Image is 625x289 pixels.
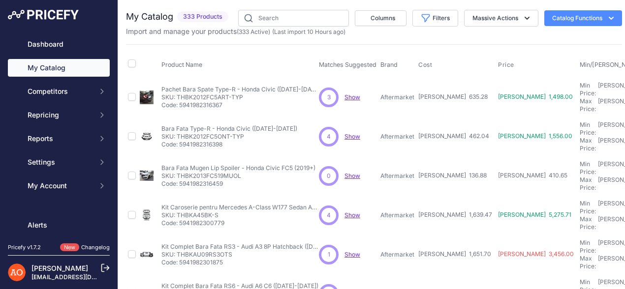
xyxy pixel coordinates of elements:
p: Aftermarket [380,93,414,101]
span: 0 [327,172,331,180]
button: Price [498,61,516,69]
button: My Account [8,177,110,195]
a: Show [344,93,360,101]
div: Max Price: [580,97,596,113]
a: Show [344,211,360,219]
div: Max Price: [580,255,596,270]
nav: Sidebar [8,35,110,271]
p: Pachet Bara Spate Type-R - Honda Civic ([DATE]-[DATE]) [161,86,319,93]
a: Show [344,172,360,179]
span: [PERSON_NAME] 3,456.00 [498,250,574,258]
span: Repricing [28,110,92,120]
a: [PERSON_NAME] [31,264,88,272]
p: Aftermarket [380,251,414,259]
p: SKU: THBKA45BK-S [161,211,319,219]
button: Competitors [8,83,110,100]
button: Reports [8,130,110,147]
span: Price [498,61,514,69]
div: Min Price: [580,200,596,215]
button: Catalog Functions [544,10,622,26]
a: Changelog [81,244,110,251]
p: Bara Fata Mugen Lip Spoiler - Honda Civic FC5 (2019+) [161,164,315,172]
button: Columns [355,10,406,26]
span: New [60,243,79,252]
div: Max Price: [580,137,596,152]
span: [PERSON_NAME] 1,639.47 [418,211,492,218]
span: Reports [28,134,92,144]
a: Show [344,133,360,140]
span: Cost [418,61,432,69]
p: Code: 5941982316367 [161,101,319,109]
span: 4 [327,211,331,220]
div: Min Price: [580,82,596,97]
p: Aftermarket [380,172,414,180]
div: Min Price: [580,160,596,176]
p: Kit Caroserie pentru Mercedes A-Class W177 Sedan A45 ([DATE]-[DATE]) [161,203,319,211]
div: Max Price: [580,176,596,192]
input: Search [238,10,349,27]
a: My Catalog [8,59,110,77]
p: Code: 5941982301875 [161,259,319,266]
p: SKU: THBKAU09RS3OTS [161,251,319,259]
p: Bara Fata Type-R - Honda Civic ([DATE]-[DATE]) [161,125,297,133]
p: Code: 5941982300779 [161,219,319,227]
button: Cost [418,61,434,69]
div: Pricefy v1.7.2 [8,243,41,252]
span: Product Name [161,61,202,68]
p: Aftermarket [380,211,414,219]
span: [PERSON_NAME] 1,651.70 [418,250,491,258]
button: Repricing [8,106,110,124]
a: Show [344,251,360,258]
span: [PERSON_NAME] 410.65 [498,172,567,179]
div: Min Price: [580,121,596,137]
p: Code: 5941982316459 [161,180,315,188]
span: Matches Suggested [319,61,376,68]
span: Settings [28,157,92,167]
span: [PERSON_NAME] 5,275.71 [498,211,571,218]
span: [PERSON_NAME] 1,556.00 [498,132,572,140]
p: Code: 5941982316398 [161,141,297,148]
p: SKU: THBK2012FC5ONT-TYP [161,133,297,141]
div: Max Price: [580,215,596,231]
a: Dashboard [8,35,110,53]
span: [PERSON_NAME] 136.88 [418,172,487,179]
span: 3 [327,93,331,102]
p: SKU: THBK2012FC5ART-TYP [161,93,319,101]
span: (Last import 10 Hours ago) [272,28,345,35]
span: Competitors [28,87,92,96]
span: 333 Products [177,11,228,23]
h2: My Catalog [126,10,173,24]
p: Kit Complet Bara Fata RS3 - Audi A3 8P Hatchback ([DATE]-[DATE]) [161,243,319,251]
span: ( ) [237,28,270,35]
span: [PERSON_NAME] 635.28 [418,93,488,100]
span: 4 [327,132,331,141]
a: 333 Active [239,28,268,35]
span: Brand [380,61,398,68]
button: Massive Actions [464,10,538,27]
button: Settings [8,153,110,171]
p: Aftermarket [380,133,414,141]
span: My Account [28,181,92,191]
p: SKU: THBK2013FC519MUOL [161,172,315,180]
p: Import and manage your products [126,27,345,36]
span: 1 [328,250,330,259]
img: Pricefy Logo [8,10,79,20]
span: [PERSON_NAME] 1,498.00 [498,93,573,100]
span: [PERSON_NAME] 462.04 [418,132,489,140]
button: Filters [412,10,458,27]
div: Min Price: [580,239,596,255]
a: [EMAIL_ADDRESS][DOMAIN_NAME] [31,273,134,281]
a: Alerts [8,216,110,234]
